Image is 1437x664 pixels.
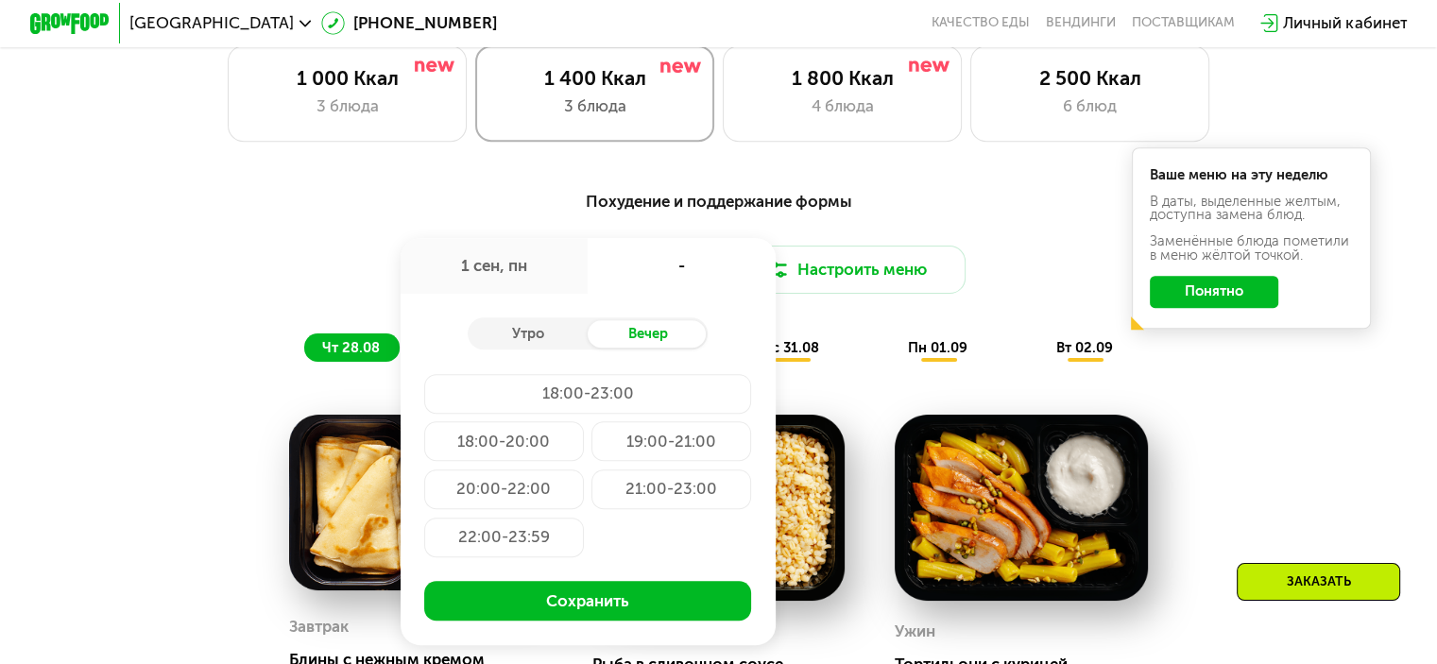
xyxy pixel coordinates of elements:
div: 6 блюд [991,94,1189,118]
button: Сохранить [424,581,751,621]
div: Вечер [588,320,708,349]
div: 3 блюда [248,94,446,118]
div: 1 000 Ккал [248,66,446,90]
div: 18:00-20:00 [424,421,584,461]
div: поставщикам [1132,15,1235,31]
button: Понятно [1150,276,1278,308]
div: Личный кабинет [1283,11,1407,35]
button: Настроить меню [727,246,967,294]
div: 1 сен, пн [401,238,589,294]
div: 1 400 Ккал [496,66,693,90]
a: Вендинги [1046,15,1116,31]
a: Качество еды [932,15,1030,31]
div: Похудение и поддержание формы [128,189,1309,213]
div: Ужин [895,617,935,647]
div: 22:00-23:59 [424,518,584,557]
div: Заменённые блюда пометили в меню жёлтой точкой. [1150,234,1354,263]
div: Утро [468,320,588,349]
span: вс 31.08 [763,339,819,356]
div: 19:00-21:00 [591,421,751,461]
div: Заказать [1237,563,1400,601]
span: [GEOGRAPHIC_DATA] [129,15,294,31]
div: 18:00-23:00 [424,374,751,414]
div: - [588,238,776,294]
span: чт 28.08 [322,339,380,356]
div: 1 800 Ккал [744,66,941,90]
div: 20:00-22:00 [424,469,584,509]
div: Завтрак [289,612,349,642]
span: пн 01.09 [908,339,967,356]
div: В даты, выделенные желтым, доступна замена блюд. [1150,195,1354,223]
div: 2 500 Ккал [991,66,1189,90]
div: 3 блюда [496,94,693,118]
a: [PHONE_NUMBER] [321,11,497,35]
div: Ваше меню на эту неделю [1150,168,1354,182]
div: 4 блюда [744,94,941,118]
div: 21:00-23:00 [591,469,751,509]
span: вт 02.09 [1056,339,1113,356]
